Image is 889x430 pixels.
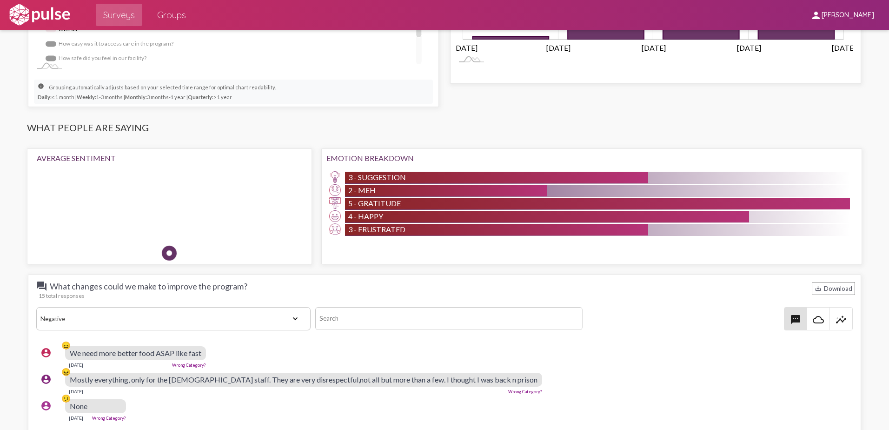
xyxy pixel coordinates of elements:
[70,349,201,357] span: We need more better food ASAP like fast
[157,7,186,23] span: Groups
[36,281,47,292] mat-icon: question_answer
[77,94,96,100] strong: Weekly:
[453,43,478,52] tspan: [DATE]
[329,223,341,235] img: Frustrated
[27,122,862,138] h3: What people are saying
[546,43,570,52] tspan: [DATE]
[832,43,856,52] tspan: [DATE]
[96,4,142,26] a: Surveys
[61,394,71,403] div: 🫤
[37,154,302,162] div: Average Sentiment
[836,314,847,325] mat-icon: insights
[92,416,126,421] a: Wrong Category?
[38,94,52,100] strong: Daily:
[61,341,71,350] div: 😖
[348,212,383,221] span: 4 - Happy
[7,3,72,27] img: white-logo.svg
[348,199,401,208] span: 5 - Gratitude
[315,307,583,330] input: Search
[803,6,882,23] button: [PERSON_NAME]
[329,171,341,183] img: Suggestion
[810,10,822,21] mat-icon: person
[188,94,213,100] strong: Quarterly:
[326,154,857,162] div: Emotion Breakdown
[38,83,49,94] mat-icon: info
[40,400,52,411] mat-icon: account_circle
[348,186,376,195] span: 2 - Meh
[69,362,83,368] div: [DATE]
[329,210,341,222] img: Happy
[329,184,341,196] img: Meh
[348,225,405,234] span: 3 - Frustrated
[39,292,855,299] div: 15 total responses
[46,51,148,66] g: How safe did you feel in our facility?
[125,94,147,100] strong: Monthly:
[172,363,206,368] a: Wrong Category?
[508,389,542,394] a: Wrong Category?
[69,389,83,394] div: [DATE]
[813,314,824,325] mat-icon: cloud_queue
[40,347,52,358] mat-icon: account_circle
[46,37,174,51] g: How easy was it to access care in the program?
[103,7,135,23] span: Surveys
[150,4,193,26] a: Groups
[70,402,87,410] span: None
[790,314,801,325] mat-icon: textsms
[815,285,822,292] mat-icon: Download
[642,43,666,52] tspan: [DATE]
[736,43,761,52] tspan: [DATE]
[70,375,537,384] span: Mostly everything, only for the [DEMOGRAPHIC_DATA] staff. They are very disrespectful,not all but...
[812,282,855,295] div: Download
[36,281,247,292] span: What changes could we make to improve the program?
[40,374,52,385] mat-icon: account_circle
[69,415,83,421] div: [DATE]
[228,172,256,200] img: Happy
[348,173,406,181] span: 3 - Suggestion
[38,82,276,101] small: Grouping automatically adjusts based on your selected time range for optimal chart readability. ≤...
[329,197,341,209] img: Gratitude
[61,367,71,376] div: 😖
[822,11,874,20] span: [PERSON_NAME]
